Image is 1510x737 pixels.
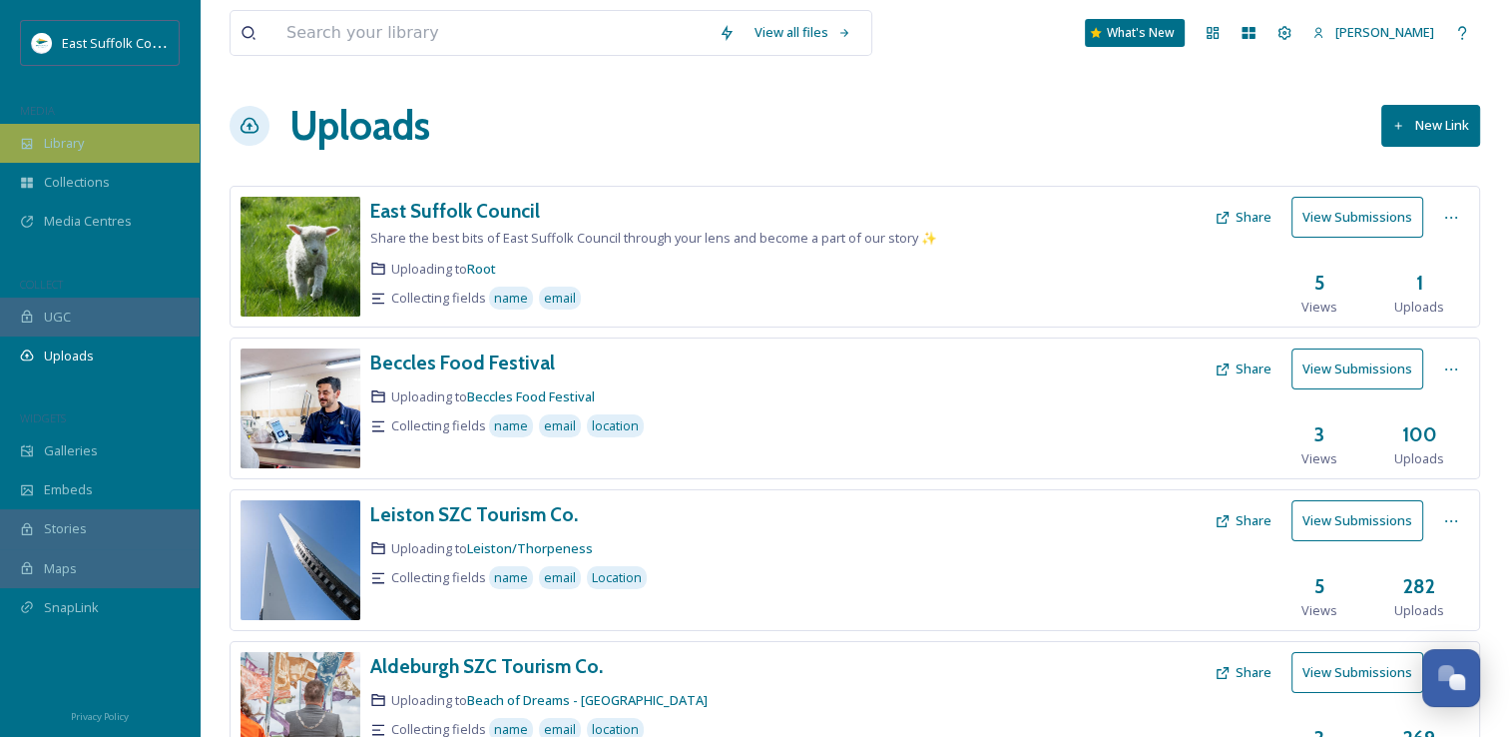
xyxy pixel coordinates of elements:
h3: 3 [1314,420,1324,449]
span: Galleries [44,441,98,460]
span: East Suffolk Council [62,33,180,52]
span: name [494,568,528,587]
span: Uploads [1394,601,1444,620]
span: Stories [44,519,87,538]
h3: 282 [1403,572,1435,601]
a: View Submissions [1291,500,1433,541]
a: Uploads [289,96,430,156]
h3: Beccles Food Festival [370,351,555,374]
span: UGC [44,308,71,327]
h3: East Suffolk Council [370,199,540,223]
a: Beccles Food Festival [467,387,595,405]
h3: 100 [1402,420,1437,449]
span: Media Centres [44,212,132,231]
span: Location [592,568,642,587]
span: Views [1301,601,1337,620]
img: 353b3d7a-9be4-4484-8d82-63acd3578386.jpg [241,197,360,317]
a: What's New [1085,19,1185,47]
span: email [544,289,576,308]
span: location [592,416,639,435]
a: Root [467,260,496,278]
a: Privacy Policy [71,703,129,727]
a: Leiston/Thorpeness [467,539,593,557]
span: Collecting fields [391,289,486,308]
h3: Leiston SZC Tourism Co. [370,502,578,526]
span: name [494,416,528,435]
button: View Submissions [1291,500,1423,541]
a: Beccles Food Festival [370,349,555,377]
input: Search your library [276,11,709,55]
span: [PERSON_NAME] [1335,23,1434,41]
span: Uploading to [391,260,496,279]
button: Share [1205,198,1281,237]
span: Maps [44,559,77,578]
img: 80ca2aac-2756-4010-af02-ec397a08ce97.jpg [241,349,360,468]
span: Embeds [44,480,93,499]
span: Collections [44,173,110,192]
h3: 1 [1416,269,1423,298]
span: Uploads [44,347,94,366]
span: Library [44,134,84,153]
span: Uploading to [391,691,708,710]
a: View all files [745,13,861,52]
a: Aldeburgh SZC Tourism Co. [370,652,603,681]
span: Uploads [1394,298,1444,317]
button: Share [1205,350,1281,388]
button: Open Chat [1422,649,1480,707]
a: Leiston SZC Tourism Co. [370,500,578,529]
span: email [544,416,576,435]
span: Share the best bits of East Suffolk Council through your lens and become a part of our story ✨ [370,229,937,247]
span: WIDGETS [20,410,66,425]
a: View Submissions [1291,197,1433,238]
span: Privacy Policy [71,710,129,723]
span: Collecting fields [391,416,486,435]
span: name [494,289,528,308]
a: East Suffolk Council [370,197,540,226]
h3: 5 [1314,269,1324,298]
span: email [544,568,576,587]
button: New Link [1381,105,1480,146]
img: ESC%20Logo.png [32,33,52,53]
a: View Submissions [1291,652,1433,693]
span: Views [1301,298,1337,317]
img: 0a231490-cc15-454b-92b4-bb0027b4b73f.jpg [241,500,360,620]
h3: Aldeburgh SZC Tourism Co. [370,654,603,678]
span: Views [1301,449,1337,468]
span: SnapLink [44,598,99,617]
button: Share [1205,653,1281,692]
button: Share [1205,501,1281,540]
button: View Submissions [1291,197,1423,238]
h3: 5 [1314,572,1324,601]
a: Beach of Dreams - [GEOGRAPHIC_DATA] [467,691,708,709]
span: COLLECT [20,277,63,292]
span: MEDIA [20,103,55,118]
span: Uploading to [391,387,595,406]
a: View Submissions [1291,349,1433,389]
button: View Submissions [1291,349,1423,389]
a: [PERSON_NAME] [1302,13,1444,52]
span: Uploads [1394,449,1444,468]
button: View Submissions [1291,652,1423,693]
span: Uploading to [391,539,593,558]
span: Collecting fields [391,568,486,587]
